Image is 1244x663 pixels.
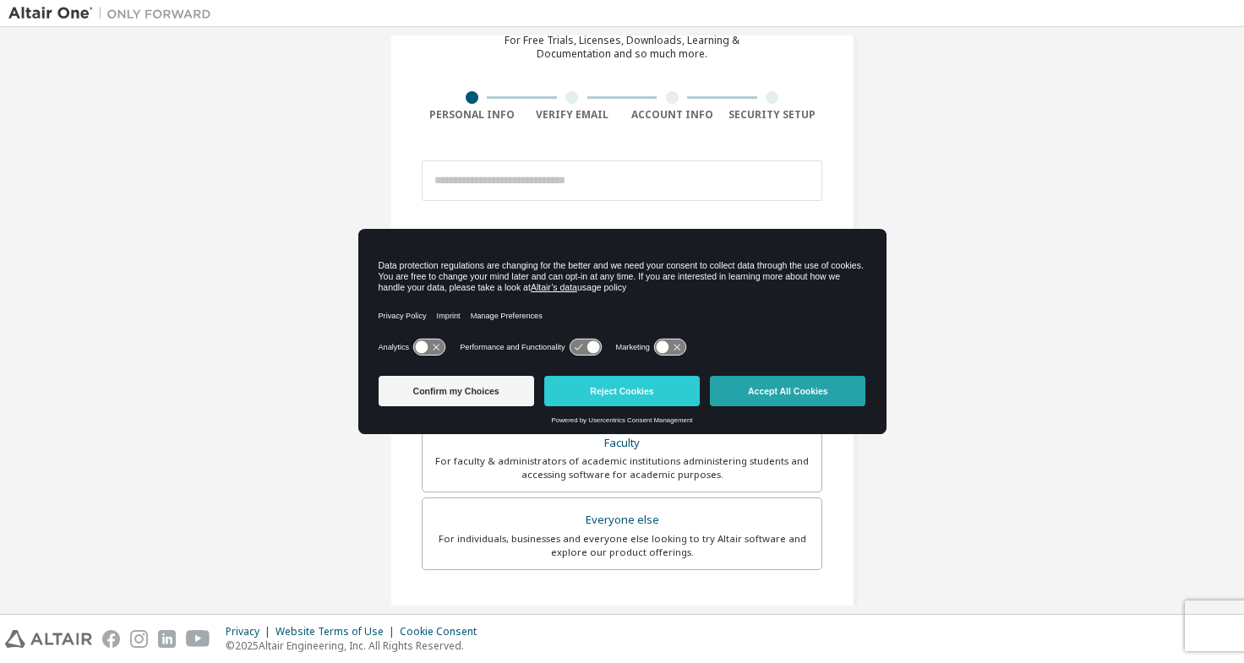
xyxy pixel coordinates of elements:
[276,625,400,639] div: Website Terms of Use
[8,5,220,22] img: Altair One
[422,108,522,122] div: Personal Info
[158,630,176,648] img: linkedin.svg
[433,454,811,481] div: For faculty & administrators of academic institutions administering students and accessing softwa...
[522,108,623,122] div: Verify Email
[186,630,210,648] img: youtube.svg
[422,595,822,622] div: Your Profile
[433,508,811,532] div: Everyone else
[5,630,92,648] img: altair_logo.svg
[433,532,811,559] div: For individuals, businesses and everyone else looking to try Altair software and explore our prod...
[505,34,739,61] div: For Free Trials, Licenses, Downloads, Learning & Documentation and so much more.
[226,625,276,639] div: Privacy
[130,630,148,648] img: instagram.svg
[723,108,823,122] div: Security Setup
[433,432,811,455] div: Faculty
[102,630,120,648] img: facebook.svg
[422,220,822,247] div: Account Type
[400,625,487,639] div: Cookie Consent
[622,108,723,122] div: Account Info
[226,639,487,653] p: © 2025 Altair Engineering, Inc. All Rights Reserved.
